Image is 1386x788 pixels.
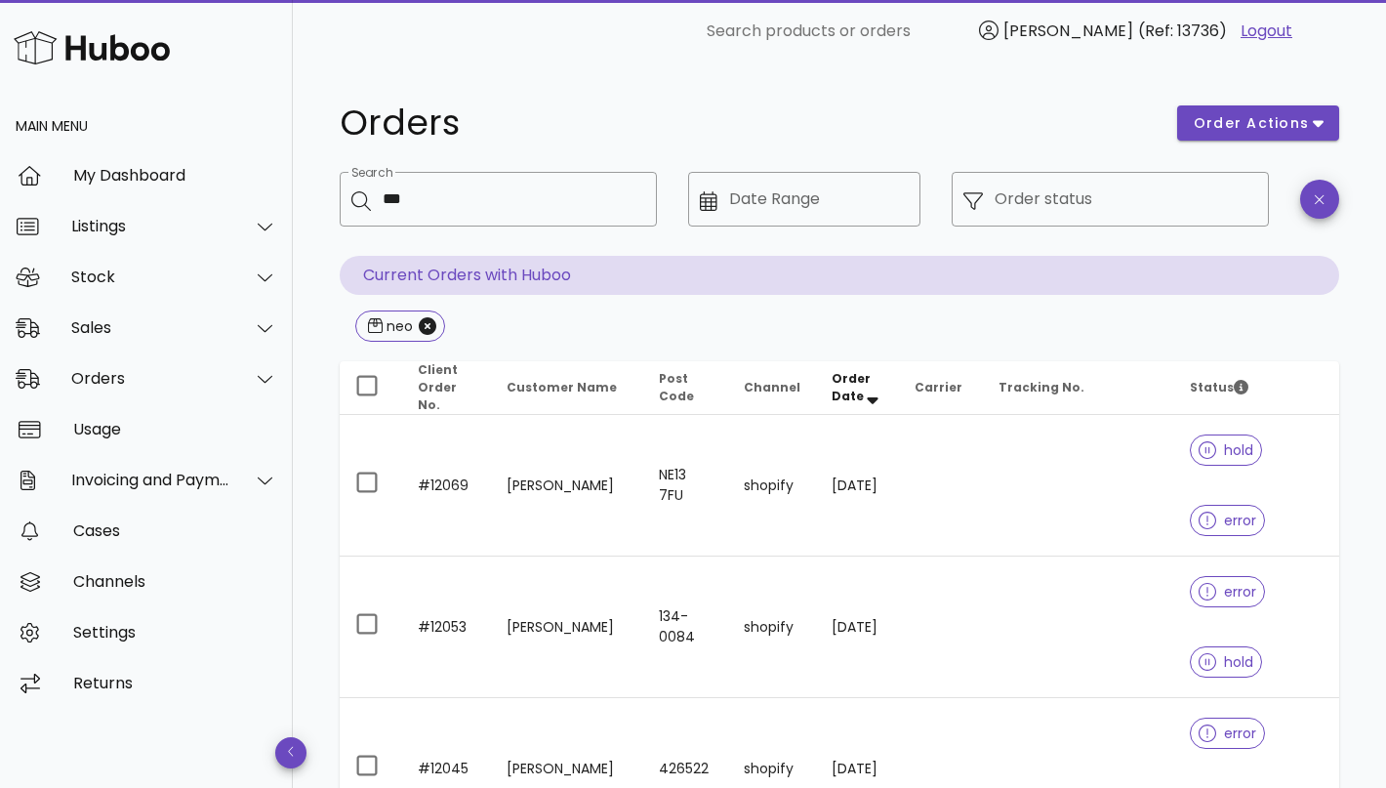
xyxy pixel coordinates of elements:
span: order actions [1193,113,1310,134]
th: Status [1174,361,1339,415]
th: Client Order No. [402,361,491,415]
img: Huboo Logo [14,26,170,68]
span: hold [1199,655,1253,669]
span: Customer Name [507,379,617,395]
div: Listings [71,217,230,235]
span: Carrier [915,379,962,395]
td: shopify [728,557,816,698]
div: Settings [73,623,277,642]
td: #12053 [402,557,491,698]
th: Carrier [899,361,983,415]
div: Stock [71,268,230,286]
td: [DATE] [816,557,899,698]
div: Sales [71,318,230,337]
span: [PERSON_NAME] [1003,20,1133,42]
th: Tracking No. [983,361,1174,415]
div: neo [383,316,413,336]
th: Post Code [643,361,728,415]
td: [PERSON_NAME] [491,415,643,557]
h1: Orders [340,105,1154,141]
span: error [1199,514,1256,527]
span: Post Code [659,370,694,404]
div: Invoicing and Payments [71,471,230,489]
th: Customer Name [491,361,643,415]
div: My Dashboard [73,166,277,185]
td: 134-0084 [643,557,728,698]
span: hold [1199,443,1253,457]
span: error [1199,726,1256,740]
span: error [1199,585,1256,599]
div: Orders [71,369,230,388]
button: order actions [1177,105,1339,141]
button: Close [419,317,436,335]
span: (Ref: 13736) [1138,20,1227,42]
p: Current Orders with Huboo [340,256,1339,295]
td: [DATE] [816,415,899,557]
td: [PERSON_NAME] [491,557,643,698]
div: Cases [73,521,277,540]
span: Channel [744,379,800,395]
a: Logout [1241,20,1292,43]
th: Order Date: Sorted descending. Activate to remove sorting. [816,361,899,415]
div: Channels [73,572,277,591]
div: Returns [73,674,277,692]
span: Client Order No. [418,361,458,413]
span: Tracking No. [999,379,1084,395]
div: Usage [73,420,277,438]
span: Order Date [832,370,871,404]
label: Search [351,166,392,181]
span: Status [1190,379,1248,395]
td: shopify [728,415,816,557]
td: NE13 7FU [643,415,728,557]
th: Channel [728,361,816,415]
td: #12069 [402,415,491,557]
